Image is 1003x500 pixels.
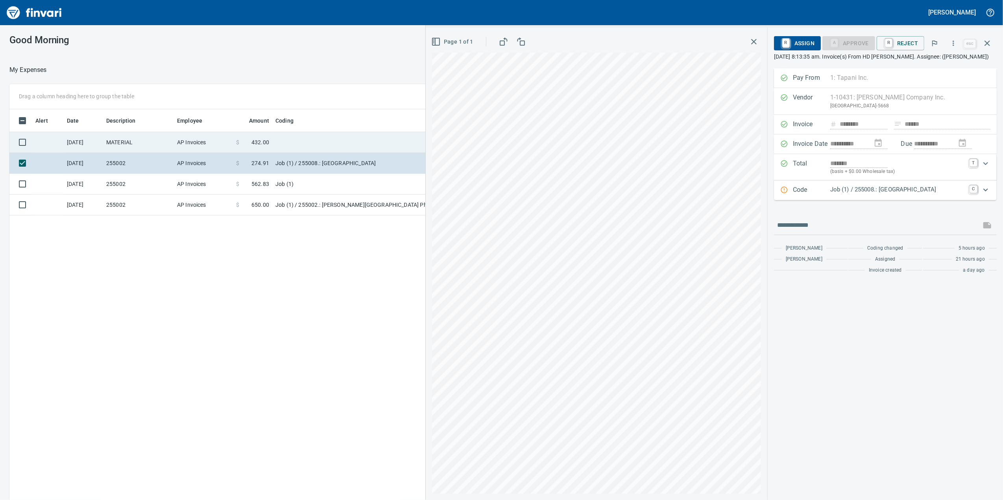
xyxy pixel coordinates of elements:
[786,256,822,263] span: [PERSON_NAME]
[19,92,134,100] p: Drag a column heading here to group the table
[272,153,469,174] td: Job (1) / 255008.: [GEOGRAPHIC_DATA]
[174,132,233,153] td: AP Invoices
[64,174,103,195] td: [DATE]
[786,244,822,252] span: [PERSON_NAME]
[35,116,58,125] span: Alert
[774,53,997,61] p: [DATE] 8:13:35 am. Invoice(s) From HD [PERSON_NAME]. Assignee: ([PERSON_NAME])
[106,116,136,125] span: Description
[67,116,89,125] span: Date
[964,39,976,48] a: esc
[793,185,830,195] p: Code
[275,116,294,125] span: Coding
[272,174,469,195] td: Job (1)
[9,65,47,75] p: My Expenses
[774,154,997,180] div: Expand
[236,201,239,209] span: $
[793,159,830,176] p: Total
[782,39,790,47] a: R
[103,132,174,153] td: MATERIAL
[251,201,269,209] span: 650.00
[433,37,473,47] span: Page 1 of 1
[885,39,892,47] a: R
[970,185,977,193] a: C
[774,180,997,200] div: Expand
[103,195,174,215] td: 255002
[103,174,174,195] td: 255002
[822,39,875,46] div: Job Phase required
[830,185,965,194] p: Job (1) / 255008.: [GEOGRAPHIC_DATA]
[780,37,815,50] span: Assign
[251,159,269,167] span: 274.91
[35,116,48,125] span: Alert
[106,116,146,125] span: Description
[5,3,64,22] img: Finvari
[869,267,902,274] span: Invoice created
[956,256,985,263] span: 21 hours ago
[929,8,976,17] h5: [PERSON_NAME]
[174,174,233,195] td: AP Invoices
[970,159,977,167] a: T
[875,256,895,263] span: Assigned
[926,35,943,52] button: Flag
[774,36,821,50] button: RAssign
[177,116,202,125] span: Employee
[236,180,239,188] span: $
[272,195,469,215] td: Job (1) / 255002.: [PERSON_NAME][GEOGRAPHIC_DATA] Phase 2 & 3
[64,195,103,215] td: [DATE]
[67,116,79,125] span: Date
[103,153,174,174] td: 255002
[236,138,239,146] span: $
[174,195,233,215] td: AP Invoices
[963,267,985,274] span: a day ago
[275,116,304,125] span: Coding
[249,116,269,125] span: Amount
[962,34,997,53] span: Close invoice
[927,6,978,18] button: [PERSON_NAME]
[64,132,103,153] td: [DATE]
[177,116,212,125] span: Employee
[9,65,47,75] nav: breadcrumb
[877,36,924,50] button: RReject
[959,244,985,252] span: 5 hours ago
[883,37,918,50] span: Reject
[236,159,239,167] span: $
[64,153,103,174] td: [DATE]
[945,35,962,52] button: More
[251,138,269,146] span: 432.00
[251,180,269,188] span: 562.83
[830,168,965,176] p: (basis + $0.00 Wholesale tax)
[239,116,269,125] span: Amount
[430,35,477,49] button: Page 1 of 1
[174,153,233,174] td: AP Invoices
[9,35,259,46] h3: Good Morning
[867,244,903,252] span: Coding changed
[978,216,997,235] span: This records your message into the invoice and notifies anyone mentioned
